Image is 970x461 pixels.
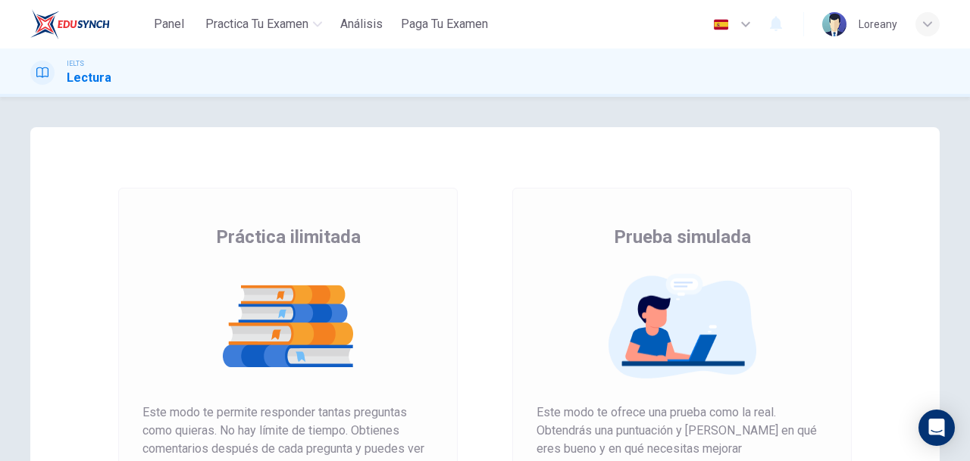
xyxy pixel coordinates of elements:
div: Open Intercom Messenger [918,410,955,446]
span: Paga Tu Examen [401,15,488,33]
img: Profile picture [822,12,846,36]
button: Panel [145,11,193,38]
a: EduSynch logo [30,9,145,39]
span: IELTS [67,58,84,69]
button: Análisis [334,11,389,38]
span: Práctica ilimitada [216,225,361,249]
h1: Lectura [67,69,111,87]
button: Paga Tu Examen [395,11,494,38]
span: Prueba simulada [614,225,751,249]
span: Análisis [340,15,383,33]
button: Practica tu examen [199,11,328,38]
img: es [712,19,731,30]
img: EduSynch logo [30,9,110,39]
div: Loreany [859,15,897,33]
span: Este modo te ofrece una prueba como la real. Obtendrás una puntuación y [PERSON_NAME] en qué eres... [537,403,828,458]
span: Practica tu examen [205,15,308,33]
span: Panel [154,15,184,33]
